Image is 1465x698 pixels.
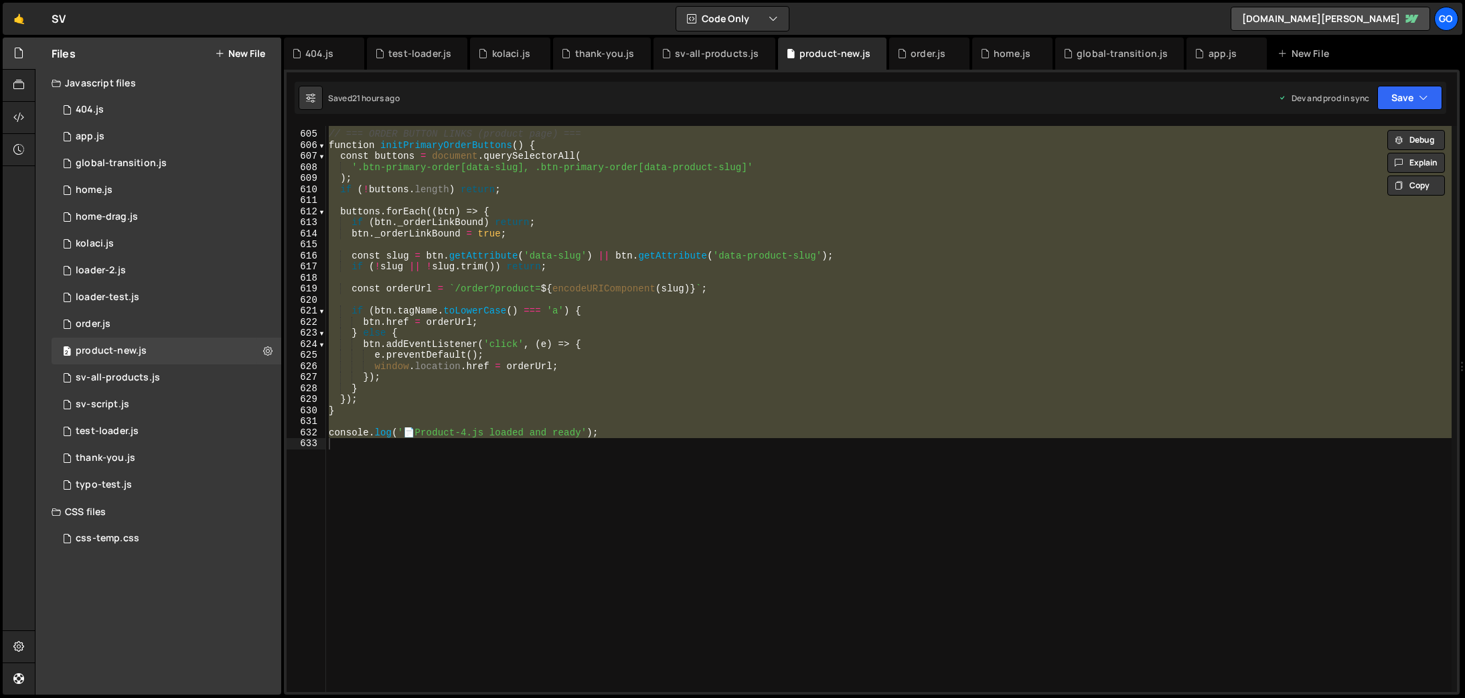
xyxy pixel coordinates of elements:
[52,284,281,311] div: 14248/42454.js
[675,47,759,60] div: sv-all-products.js
[35,70,281,96] div: Javascript files
[287,339,326,350] div: 624
[388,47,451,60] div: test-loader.js
[76,184,112,196] div: home.js
[215,48,265,59] button: New File
[799,47,870,60] div: product-new.js
[52,364,281,391] div: 14248/36682.js
[76,372,160,384] div: sv-all-products.js
[911,47,945,60] div: order.js
[1209,47,1237,60] div: app.js
[287,350,326,361] div: 625
[994,47,1030,60] div: home.js
[287,251,326,262] div: 616
[52,445,281,472] div: 14248/42099.js
[52,257,281,284] div: 14248/42526.js
[287,129,326,140] div: 605
[52,11,66,27] div: SV
[328,92,400,104] div: Saved
[76,425,139,437] div: test-loader.js
[3,3,35,35] a: 🤙
[287,427,326,439] div: 632
[76,131,104,143] div: app.js
[1278,47,1334,60] div: New File
[52,472,281,498] div: 14248/43355.js
[63,347,71,358] span: 2
[575,47,635,60] div: thank-you.js
[76,211,138,223] div: home-drag.js
[1434,7,1458,31] a: go
[76,479,132,491] div: typo-test.js
[287,140,326,151] div: 606
[52,150,281,177] div: 14248/41685.js
[287,162,326,173] div: 608
[1377,86,1442,110] button: Save
[52,311,281,338] div: 14248/41299.js
[76,452,135,464] div: thank-you.js
[35,498,281,525] div: CSS files
[52,123,281,150] div: 14248/38152.js
[287,317,326,328] div: 622
[52,177,281,204] div: 14248/38890.js
[52,230,281,257] div: 14248/45841.js
[1387,153,1445,173] button: Explain
[1077,47,1168,60] div: global-transition.js
[287,239,326,251] div: 615
[492,47,530,60] div: kolaci.js
[52,204,281,230] div: 14248/40457.js
[287,217,326,228] div: 613
[287,305,326,317] div: 621
[1387,130,1445,150] button: Debug
[287,372,326,383] div: 627
[76,291,139,303] div: loader-test.js
[76,318,110,330] div: order.js
[52,46,76,61] h2: Files
[287,273,326,284] div: 618
[1231,7,1430,31] a: [DOMAIN_NAME][PERSON_NAME]
[52,338,281,364] div: 14248/39945.js
[352,92,400,104] div: 21 hours ago
[287,295,326,306] div: 620
[287,394,326,405] div: 629
[52,418,281,445] div: 14248/46529.js
[287,206,326,218] div: 612
[76,399,129,411] div: sv-script.js
[1387,176,1445,196] button: Copy
[287,151,326,162] div: 607
[287,173,326,184] div: 609
[305,47,333,60] div: 404.js
[76,238,114,250] div: kolaci.js
[52,525,281,552] div: 14248/38037.css
[287,383,326,395] div: 628
[76,104,104,116] div: 404.js
[76,533,139,545] div: css-temp.css
[287,405,326,417] div: 630
[76,157,167,169] div: global-transition.js
[287,195,326,206] div: 611
[287,328,326,339] div: 623
[287,283,326,295] div: 619
[287,228,326,240] div: 614
[287,416,326,427] div: 631
[1278,92,1369,104] div: Dev and prod in sync
[287,261,326,273] div: 617
[287,184,326,196] div: 610
[676,7,789,31] button: Code Only
[76,265,126,277] div: loader-2.js
[52,391,281,418] div: 14248/36561.js
[287,438,326,449] div: 633
[287,361,326,372] div: 626
[76,345,147,357] div: product-new.js
[52,96,281,123] div: 14248/46532.js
